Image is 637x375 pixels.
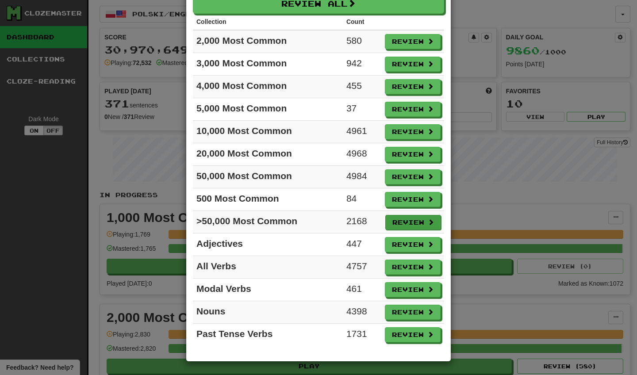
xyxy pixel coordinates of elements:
td: 580 [343,30,381,53]
td: 4961 [343,121,381,143]
td: >50,000 Most Common [193,211,343,233]
td: 3,000 Most Common [193,53,343,76]
td: 4984 [343,166,381,188]
td: 455 [343,76,381,98]
td: 461 [343,279,381,301]
td: 500 Most Common [193,188,343,211]
td: 20,000 Most Common [193,143,343,166]
td: 50,000 Most Common [193,166,343,188]
td: 84 [343,188,381,211]
td: 4757 [343,256,381,279]
th: Collection [193,14,343,30]
button: Review [385,102,441,117]
td: 2,000 Most Common [193,30,343,53]
button: Review [385,124,441,139]
button: Review [385,305,441,320]
td: Modal Verbs [193,279,343,301]
td: All Verbs [193,256,343,279]
button: Review [385,34,441,49]
td: 4968 [343,143,381,166]
td: 37 [343,98,381,121]
td: 942 [343,53,381,76]
button: Review [385,79,441,94]
button: Review [385,282,441,297]
button: Review [385,260,441,275]
td: 447 [343,233,381,256]
td: 5,000 Most Common [193,98,343,121]
td: 2168 [343,211,381,233]
button: Review [385,57,441,72]
button: Review [385,237,441,252]
button: Review [385,215,441,230]
button: Review [385,147,441,162]
td: 4,000 Most Common [193,76,343,98]
td: 1731 [343,324,381,346]
th: Count [343,14,381,30]
td: Adjectives [193,233,343,256]
button: Review [385,327,441,342]
td: 10,000 Most Common [193,121,343,143]
td: 4398 [343,301,381,324]
button: Review [385,169,441,184]
button: Review [385,192,441,207]
td: Nouns [193,301,343,324]
td: Past Tense Verbs [193,324,343,346]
